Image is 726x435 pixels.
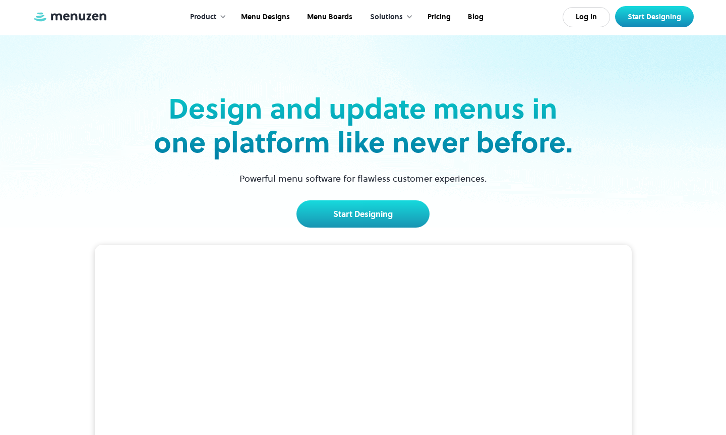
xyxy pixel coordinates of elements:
[563,7,610,27] a: Log In
[190,12,216,23] div: Product
[231,2,297,33] a: Menu Designs
[360,2,418,33] div: Solutions
[296,200,430,228] a: Start Designing
[150,92,576,159] h2: Design and update menus in one platform like never before.
[227,172,500,185] p: Powerful menu software for flawless customer experiences.
[418,2,458,33] a: Pricing
[370,12,403,23] div: Solutions
[180,2,231,33] div: Product
[615,6,694,27] a: Start Designing
[458,2,491,33] a: Blog
[297,2,360,33] a: Menu Boards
